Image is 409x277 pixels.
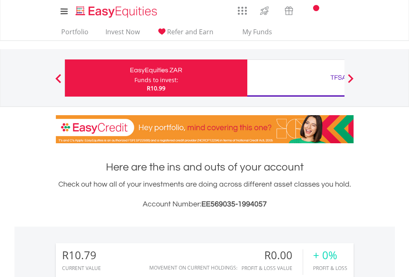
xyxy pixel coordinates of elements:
span: EE569035-1994057 [201,200,267,208]
a: Invest Now [102,28,143,40]
button: Next [342,78,359,86]
a: Portfolio [58,28,92,40]
img: EasyEquities_Logo.png [74,5,160,19]
div: Movement on Current Holdings: [149,265,237,270]
img: vouchers-v2.svg [282,4,296,17]
span: R10.99 [147,84,165,92]
img: grid-menu-icon.svg [238,6,247,15]
span: My Funds [230,26,285,37]
a: Notifications [301,2,322,19]
a: FAQ's and Support [322,2,343,19]
button: Previous [50,78,67,86]
h3: Account Number: [56,199,354,210]
a: Vouchers [277,2,301,17]
div: EasyEquities ZAR [70,64,242,76]
div: R0.00 [242,249,303,261]
a: Refer and Earn [153,28,217,40]
div: R10.79 [62,249,101,261]
a: My Profile [343,2,364,20]
a: Home page [72,2,160,19]
div: Check out how all of your investments are doing across different asset classes you hold. [56,179,354,210]
div: CURRENT VALUE [62,265,101,271]
a: AppsGrid [232,2,252,15]
div: Funds to invest: [134,76,178,84]
img: thrive-v2.svg [258,4,271,17]
div: + 0% [313,249,347,261]
div: Profit & Loss [313,265,347,271]
span: Refer and Earn [167,27,213,36]
h1: Here are the ins and outs of your account [56,160,354,175]
img: EasyCredit Promotion Banner [56,115,354,143]
div: Profit & Loss Value [242,265,303,271]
